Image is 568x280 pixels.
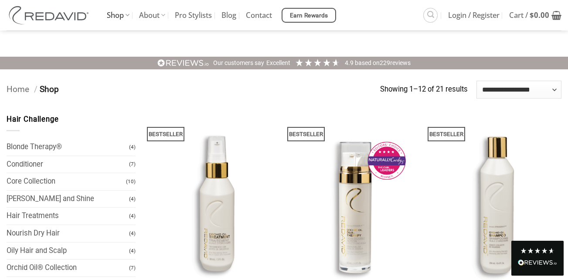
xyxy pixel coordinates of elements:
[530,10,549,20] bdi: 0.00
[129,226,136,241] span: (4)
[7,156,129,173] a: Conditioner
[518,260,557,266] img: REVIEWS.io
[7,225,129,242] a: Nourish Dry Hair
[34,84,37,94] span: /
[509,4,549,26] span: Cart /
[213,59,264,68] div: Our customers say
[129,140,136,155] span: (4)
[7,83,380,96] nav: Breadcrumb
[7,139,129,156] a: Blonde Therapy®
[7,173,126,190] a: Core Collection
[129,208,136,224] span: (4)
[7,84,29,94] a: Home
[129,157,136,172] span: (7)
[530,10,534,20] span: $
[157,59,209,67] img: REVIEWS.io
[7,260,129,277] a: Orchid Oil® Collection
[380,84,468,96] p: Showing 1–12 of 21 results
[290,11,328,20] span: Earn Rewards
[423,8,438,22] a: Search
[355,59,380,66] span: Based on
[129,243,136,259] span: (4)
[380,59,390,66] span: 229
[345,59,355,66] span: 4.9
[295,58,340,67] div: 4.91 Stars
[7,242,129,260] a: Oily Hair and Scalp
[7,115,59,123] span: Hair Challenge
[7,191,129,208] a: [PERSON_NAME] and Shine
[518,258,557,269] div: Read All Reviews
[390,59,411,66] span: reviews
[476,81,561,98] select: Shop order
[520,247,555,254] div: 4.8 Stars
[7,208,129,225] a: Hair Treatments
[266,59,290,68] div: Excellent
[448,4,500,26] span: Login / Register
[282,8,336,23] a: Earn Rewards
[511,241,564,276] div: Read All Reviews
[129,260,136,276] span: (7)
[129,191,136,207] span: (4)
[126,174,136,189] span: (10)
[7,6,94,24] img: REDAVID Salon Products | United States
